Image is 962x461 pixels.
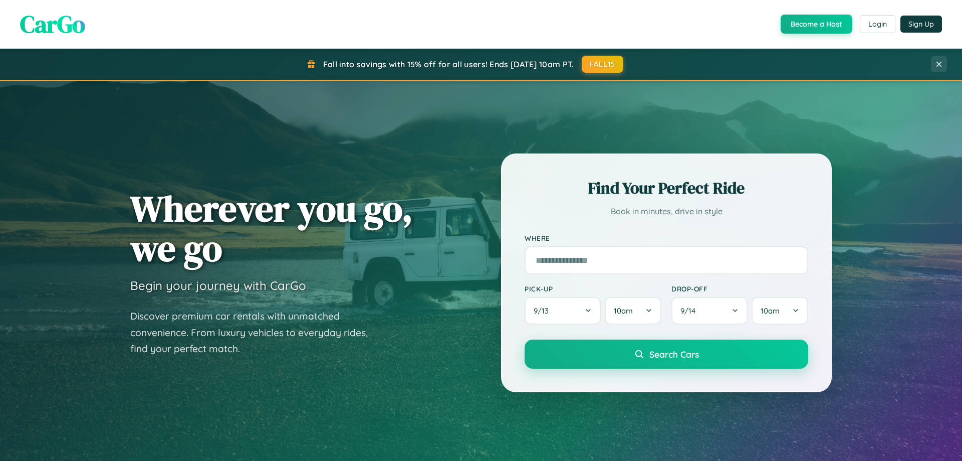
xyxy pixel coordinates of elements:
[860,15,895,33] button: Login
[582,56,624,73] button: FALL15
[781,15,852,34] button: Become a Host
[130,278,306,293] h3: Begin your journey with CarGo
[130,189,413,268] h1: Wherever you go, we go
[130,308,381,357] p: Discover premium car rentals with unmatched convenience. From luxury vehicles to everyday rides, ...
[671,297,748,325] button: 9/14
[525,234,808,242] label: Where
[605,297,661,325] button: 10am
[525,177,808,199] h2: Find Your Perfect Ride
[752,297,808,325] button: 10am
[761,306,780,316] span: 10am
[20,8,85,41] span: CarGo
[649,349,699,360] span: Search Cars
[534,306,554,316] span: 9 / 13
[614,306,633,316] span: 10am
[525,297,601,325] button: 9/13
[900,16,942,33] button: Sign Up
[671,284,808,293] label: Drop-off
[525,340,808,369] button: Search Cars
[525,204,808,219] p: Book in minutes, drive in style
[525,284,661,293] label: Pick-up
[323,59,574,69] span: Fall into savings with 15% off for all users! Ends [DATE] 10am PT.
[680,306,700,316] span: 9 / 14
